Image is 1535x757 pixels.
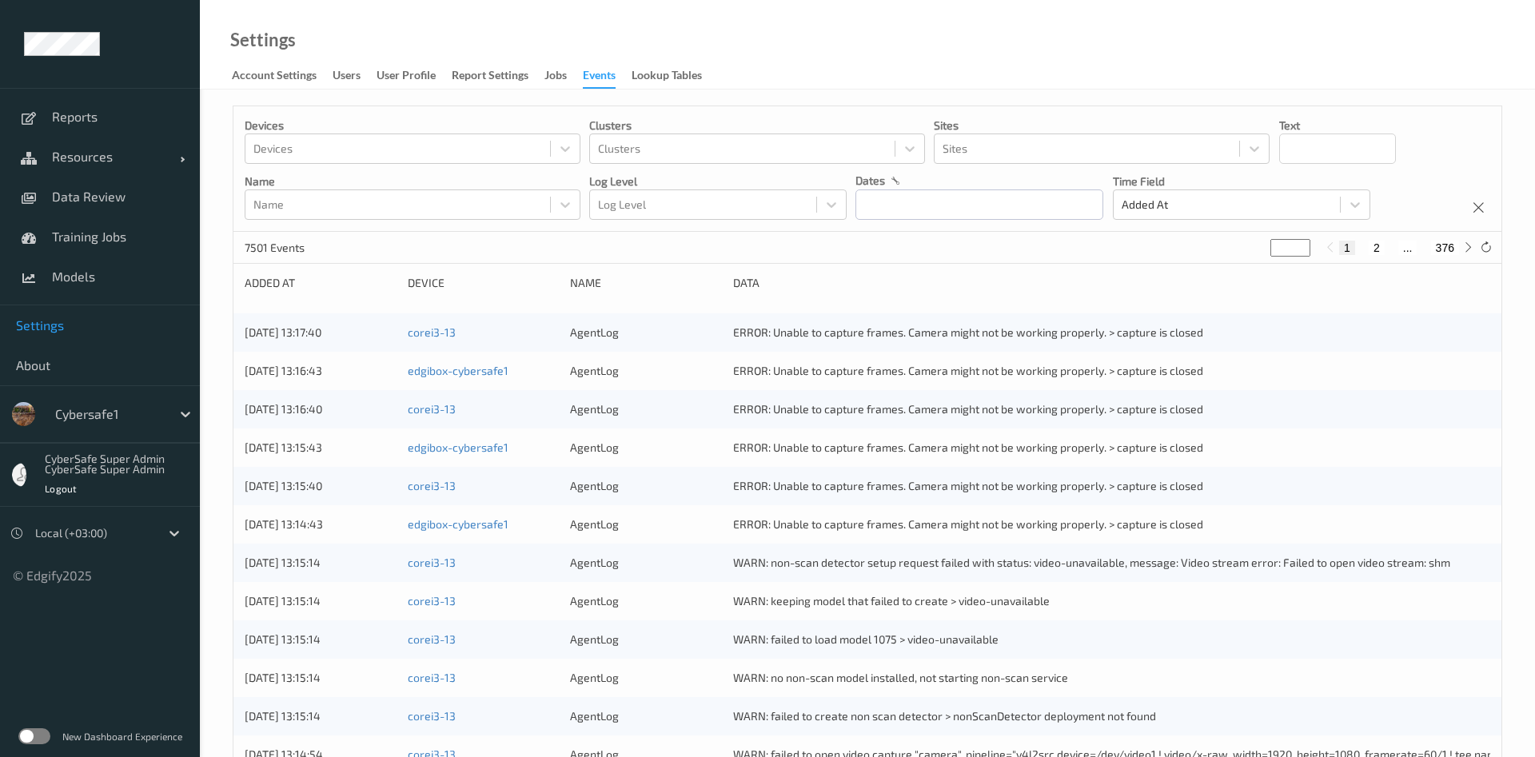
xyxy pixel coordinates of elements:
a: Jobs [544,65,583,87]
a: Settings [230,32,296,48]
p: Time Field [1113,173,1370,189]
a: corei3-13 [408,594,456,608]
div: events [583,67,616,89]
div: Report Settings [452,67,528,87]
div: AgentLog [570,708,722,724]
div: ERROR: Unable to capture frames. Camera might not be working properly. > capture is closed [733,478,1491,494]
div: Account Settings [232,67,317,87]
div: AgentLog [570,631,722,647]
a: corei3-13 [408,632,456,646]
a: edgibox-cybersafe1 [408,364,508,377]
div: AgentLog [570,440,722,456]
div: [DATE] 13:15:40 [245,478,397,494]
div: WARN: failed to load model 1075 > video-unavailable [733,631,1491,647]
div: [DATE] 13:17:40 [245,325,397,341]
div: WARN: keeping model that failed to create > video-unavailable [733,593,1491,609]
div: AgentLog [570,670,722,686]
div: [DATE] 13:15:43 [245,440,397,456]
div: [DATE] 13:16:43 [245,363,397,379]
button: 1 [1339,241,1355,255]
p: 7501 Events [245,240,365,256]
div: AgentLog [570,478,722,494]
a: corei3-13 [408,556,456,569]
div: ERROR: Unable to capture frames. Camera might not be working properly. > capture is closed [733,401,1491,417]
p: text [1279,118,1396,133]
p: dates [855,173,885,189]
div: users [333,67,361,87]
div: AgentLog [570,325,722,341]
a: corei3-13 [408,709,456,723]
div: User Profile [377,67,436,87]
a: edgibox-cybersafe1 [408,440,508,454]
div: AgentLog [570,516,722,532]
div: Device [408,275,560,291]
a: users [333,65,377,87]
div: AgentLog [570,593,722,609]
div: [DATE] 13:15:14 [245,593,397,609]
a: corei3-13 [408,402,456,416]
a: corei3-13 [408,479,456,492]
div: ERROR: Unable to capture frames. Camera might not be working properly. > capture is closed [733,440,1491,456]
button: 376 [1431,241,1459,255]
div: WARN: failed to create non scan detector > nonScanDetector deployment not found [733,708,1491,724]
div: ERROR: Unable to capture frames. Camera might not be working properly. > capture is closed [733,325,1491,341]
a: Lookup Tables [632,65,718,87]
div: AgentLog [570,401,722,417]
div: [DATE] 13:15:14 [245,708,397,724]
a: edgibox-cybersafe1 [408,517,508,531]
a: User Profile [377,65,452,87]
p: Clusters [589,118,925,133]
p: Sites [934,118,1270,133]
a: corei3-13 [408,671,456,684]
div: Jobs [544,67,567,87]
div: AgentLog [570,555,722,571]
div: [DATE] 13:15:14 [245,555,397,571]
div: ERROR: Unable to capture frames. Camera might not be working properly. > capture is closed [733,516,1491,532]
a: Account Settings [232,65,333,87]
div: Data [733,275,1491,291]
div: ERROR: Unable to capture frames. Camera might not be working properly. > capture is closed [733,363,1491,379]
div: [DATE] 13:15:14 [245,631,397,647]
div: [DATE] 13:16:40 [245,401,397,417]
p: Devices [245,118,580,133]
div: WARN: non-scan detector setup request failed with status: video-unavailable, message: Video strea... [733,555,1491,571]
a: corei3-13 [408,325,456,339]
button: ... [1398,241,1417,255]
div: [DATE] 13:15:14 [245,670,397,686]
a: Report Settings [452,65,544,87]
p: Name [245,173,580,189]
div: WARN: no non-scan model installed, not starting non-scan service [733,670,1491,686]
div: [DATE] 13:14:43 [245,516,397,532]
div: Added At [245,275,397,291]
button: 2 [1369,241,1385,255]
div: Lookup Tables [632,67,702,87]
div: Name [570,275,722,291]
a: events [583,65,632,89]
div: AgentLog [570,363,722,379]
p: Log Level [589,173,847,189]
